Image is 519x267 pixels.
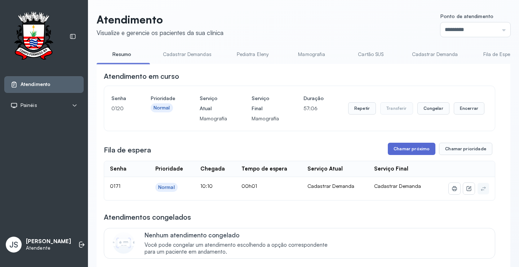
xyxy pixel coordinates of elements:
div: Normal [158,184,175,190]
span: Você pode congelar um atendimento escolhendo a opção correspondente para um paciente em andamento. [145,242,335,255]
button: Congelar [417,102,449,115]
button: Encerrar [454,102,484,115]
h4: Serviço Atual [200,93,227,113]
div: Prioridade [155,165,183,172]
button: Transferir [380,102,413,115]
span: Painéis [21,102,37,108]
p: Mamografia [252,113,279,124]
a: Atendimento [10,81,77,88]
div: Cadastrar Demanda [307,183,363,189]
span: 00h01 [241,183,257,189]
h3: Fila de espera [104,145,151,155]
div: Senha [110,165,127,172]
h4: Serviço Final [252,93,279,113]
h4: Duração [303,93,324,103]
h4: Senha [111,93,126,103]
img: Imagem de CalloutCard [113,232,134,254]
a: Cadastrar Demandas [156,48,219,60]
p: Atendimento [97,13,223,26]
div: Serviço Final [374,165,408,172]
button: Repetir [348,102,376,115]
h3: Atendimentos congelados [104,212,191,222]
button: Chamar prioridade [439,143,492,155]
a: Cadastrar Demanda [405,48,465,60]
p: [PERSON_NAME] [26,238,71,245]
p: Mamografia [200,113,227,124]
a: Mamografia [287,48,337,60]
p: 0120 [111,103,126,113]
p: Atendente [26,245,71,251]
p: 57:06 [303,103,324,113]
span: Atendimento [21,81,50,87]
div: Visualize e gerencie os pacientes da sua clínica [97,29,223,36]
h3: Atendimento em curso [104,71,179,81]
img: Logotipo do estabelecimento [8,12,59,62]
h4: Prioridade [151,93,175,103]
span: Cadastrar Demanda [374,183,421,189]
span: 10:10 [200,183,213,189]
a: Pediatra Eleny [227,48,278,60]
p: Nenhum atendimento congelado [145,231,335,239]
div: Chegada [200,165,225,172]
div: Normal [154,105,170,111]
button: Chamar próximo [388,143,435,155]
a: Cartão SUS [346,48,396,60]
a: Resumo [97,48,147,60]
div: Serviço Atual [307,165,343,172]
div: Tempo de espera [241,165,287,172]
span: Ponto de atendimento [440,13,493,19]
span: 0171 [110,183,120,189]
